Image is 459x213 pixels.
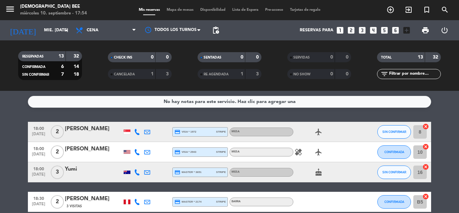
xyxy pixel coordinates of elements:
span: 2 [51,125,64,139]
span: 18:30 [30,194,47,202]
button: CONFIRMADA [377,195,411,209]
span: Barra [232,200,241,203]
span: Cena [87,28,98,33]
span: 18:00 [30,144,47,152]
span: CANCELADA [114,73,135,76]
i: arrow_drop_down [62,26,71,34]
span: 18:00 [30,165,47,172]
strong: 1 [241,72,243,76]
strong: 18 [74,72,80,77]
strong: 13 [418,55,423,60]
span: master * 2174 [174,199,202,205]
i: looks_one [336,26,344,35]
span: Mesa [232,171,240,173]
i: credit_card [174,129,180,135]
i: menu [5,4,15,14]
i: cancel [422,164,429,170]
i: credit_card [174,149,180,155]
i: power_settings_new [441,26,449,34]
button: CONFIRMADA [377,145,411,159]
strong: 6 [61,64,64,69]
button: menu [5,4,15,16]
span: Disponibilidad [197,8,229,12]
i: cake [315,168,323,176]
i: looks_5 [380,26,389,35]
span: SIN CONFIRMAR [382,130,406,134]
span: [DATE] [30,152,47,160]
strong: 1 [151,72,154,76]
div: [PERSON_NAME] [65,194,122,203]
strong: 0 [346,55,350,60]
i: looks_two [347,26,356,35]
strong: 0 [241,55,243,60]
span: CHECK INS [114,56,132,59]
i: search [441,6,449,14]
span: Mesa [232,150,240,153]
span: Pre-acceso [262,8,287,12]
span: Reservas para [300,28,333,33]
span: SIN CONFIRMAR [22,73,49,76]
span: SIN CONFIRMAR [382,170,406,174]
span: CONFIRMADA [22,65,45,69]
div: [DEMOGRAPHIC_DATA] Bee [20,3,87,10]
div: [PERSON_NAME] [65,145,122,153]
i: looks_6 [391,26,400,35]
i: airplanemode_active [315,148,323,156]
i: add_circle_outline [386,6,394,14]
span: [DATE] [30,172,47,180]
span: Mapa de mesas [163,8,197,12]
span: print [421,26,429,34]
strong: 0 [330,72,333,76]
span: [DATE] [30,202,47,210]
i: looks_3 [358,26,367,35]
i: healing [294,148,302,156]
span: 3 [51,166,64,179]
span: stripe [216,200,226,204]
i: cancel [422,143,429,150]
i: airplanemode_active [315,128,323,136]
i: looks_4 [369,26,378,35]
button: SIN CONFIRMAR [377,125,411,139]
span: 2 [51,195,64,209]
div: No hay notas para este servicio. Haz clic para agregar una [164,98,296,106]
div: Yumi [65,165,122,174]
i: add_box [402,26,411,35]
span: RESERVADAS [22,55,44,58]
span: SERVIDAS [293,56,310,59]
div: LOG OUT [435,20,454,40]
span: RE AGENDADA [204,73,228,76]
i: cancel [422,123,429,130]
i: credit_card [174,169,180,175]
strong: 0 [166,55,170,60]
strong: 0 [256,55,260,60]
span: visa * 2943 [174,149,196,155]
strong: 32 [433,55,440,60]
i: exit_to_app [405,6,413,14]
span: CONFIRMADA [384,200,404,204]
span: CONFIRMADA [384,150,404,154]
button: SIN CONFIRMAR [377,166,411,179]
strong: 3 [256,72,260,76]
i: cancel [422,193,429,200]
span: stripe [216,170,226,174]
strong: 32 [74,54,80,59]
span: Mesa [232,130,240,133]
strong: 0 [330,55,333,60]
span: 2 [51,145,64,159]
i: credit_card [174,199,180,205]
span: visa * 1972 [174,129,196,135]
span: Lista de Espera [229,8,262,12]
i: filter_list [380,70,388,78]
strong: 0 [346,72,350,76]
strong: 0 [151,55,154,60]
span: master * 3651 [174,169,202,175]
i: [DATE] [5,23,41,38]
span: Tarjetas de regalo [287,8,324,12]
strong: 3 [166,72,170,76]
span: stripe [216,150,226,154]
strong: 13 [58,54,64,59]
div: [PERSON_NAME] [65,125,122,133]
span: 3 Visitas [67,204,82,209]
span: Mis reservas [135,8,163,12]
span: pending_actions [212,26,220,34]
